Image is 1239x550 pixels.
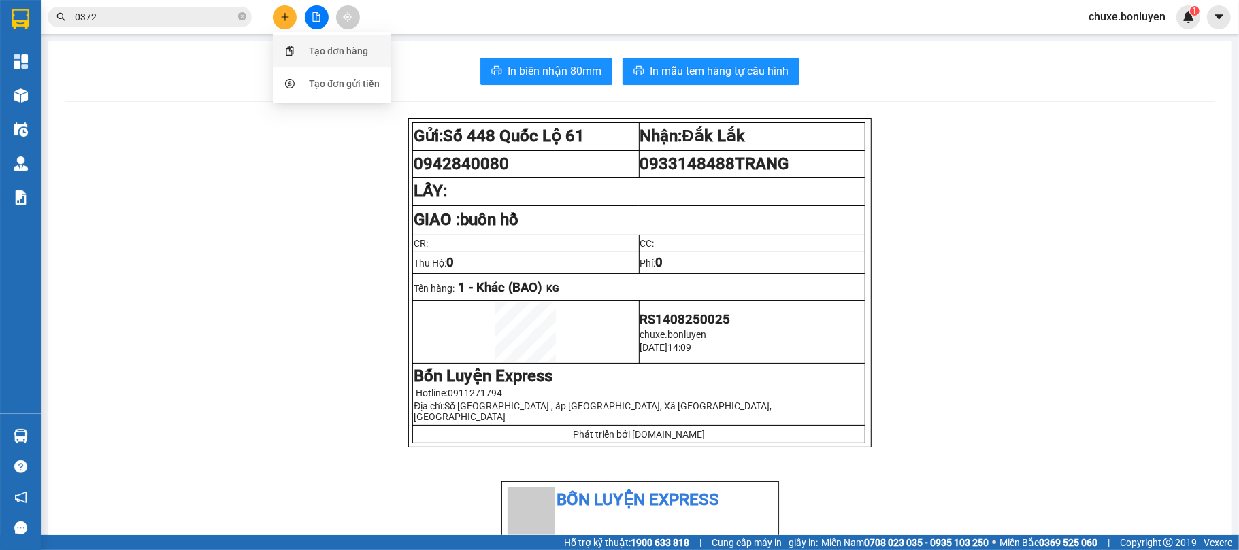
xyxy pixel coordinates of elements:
span: Đắk Lắk [682,126,745,145]
span: Cung cấp máy in - giấy in: [712,535,818,550]
span: printer [633,65,644,78]
strong: 0369 525 060 [1039,537,1097,548]
span: copyright [1163,538,1173,547]
span: message [14,521,27,534]
strong: Nhận: [640,126,745,145]
span: printer [491,65,502,78]
span: In mẫu tem hàng tự cấu hình [650,63,789,80]
span: Số [GEOGRAPHIC_DATA] , ấp [GEOGRAPHIC_DATA], Xã [GEOGRAPHIC_DATA], [GEOGRAPHIC_DATA] [414,400,772,422]
span: 1 [1192,6,1197,16]
span: 1 - Khác (BAO) [458,280,542,295]
img: icon-new-feature [1183,11,1195,23]
td: Phát triển bởi [DOMAIN_NAME] [413,426,865,443]
span: chuxe.bonluyen [1078,8,1176,25]
strong: 0708 023 035 - 0935 103 250 [864,537,989,548]
strong: Bốn Luyện Express [414,366,552,385]
span: close-circle [238,12,246,20]
span: search [56,12,66,22]
span: [DATE] [640,342,668,353]
span: Địa chỉ: [414,400,772,422]
div: Tạo đơn gửi tiền [309,76,380,91]
span: In biên nhận 80mm [508,63,601,80]
div: Tạo đơn hàng [309,44,368,58]
span: notification [14,491,27,504]
span: dollar-circle [285,79,295,88]
span: TRANG [736,154,789,173]
span: 0 [656,255,663,270]
li: VP Đắk Lắk [94,73,181,88]
button: printerIn mẫu tem hàng tự cấu hình [623,58,799,85]
strong: LẤY: [414,182,447,201]
span: RS1408250025 [640,312,731,327]
strong: Gửi: [414,126,584,145]
img: warehouse-icon [14,88,28,103]
button: file-add [305,5,329,29]
strong: GIAO : [414,210,518,229]
button: plus [273,5,297,29]
strong: 1900 633 818 [631,537,689,548]
span: Số 448 Quốc Lộ 61 [443,126,584,145]
button: aim [336,5,360,29]
span: Miền Nam [821,535,989,550]
td: CR: [413,235,639,252]
button: caret-down [1207,5,1231,29]
img: logo-vxr [12,9,29,29]
img: warehouse-icon [14,122,28,137]
p: Tên hàng: [414,280,863,295]
span: 0942840080 [414,154,509,173]
img: warehouse-icon [14,429,28,443]
img: dashboard-icon [14,54,28,69]
img: solution-icon [14,190,28,205]
span: aim [343,12,352,22]
span: 14:09 [668,342,692,353]
span: | [1108,535,1110,550]
span: snippets [285,46,295,56]
span: KG [546,283,559,294]
li: VP Số 448 Quốc Lộ 61 [7,73,94,103]
span: caret-down [1213,11,1225,23]
span: chuxe.bonluyen [640,329,707,340]
span: plus [280,12,290,22]
span: buôn hồ [460,210,518,229]
span: Hỗ trợ kỹ thuật: [564,535,689,550]
td: CC: [639,235,865,252]
span: Hotline: [416,388,502,398]
input: Tìm tên, số ĐT hoặc mã đơn [75,10,235,24]
li: Bốn Luyện Express [7,7,197,58]
span: 0933148488 [640,154,789,173]
td: Phí: [639,252,865,274]
span: | [699,535,701,550]
span: close-circle [238,11,246,24]
img: warehouse-icon [14,156,28,171]
span: question-circle [14,460,27,473]
span: 0911271794 [448,388,502,398]
td: Thu Hộ: [413,252,639,274]
span: ⚪️ [992,540,996,545]
button: printerIn biên nhận 80mm [480,58,612,85]
li: Bốn Luyện Express [508,487,773,513]
span: 0 [446,255,454,270]
span: file-add [312,12,321,22]
span: Miền Bắc [1000,535,1097,550]
sup: 1 [1190,6,1200,16]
